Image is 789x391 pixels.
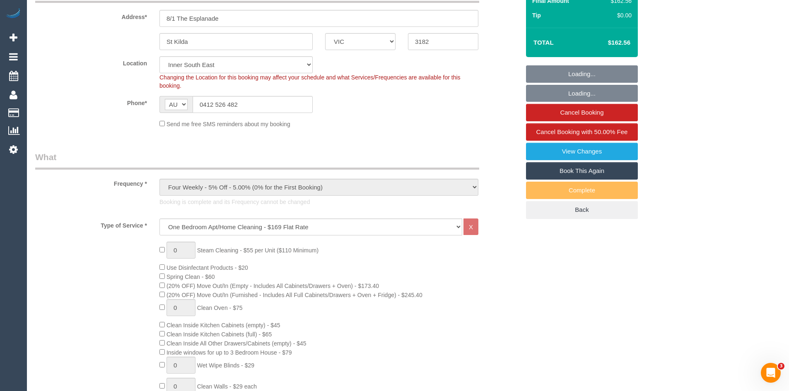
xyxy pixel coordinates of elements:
span: Steam Cleaning - $55 per Unit ($110 Minimum) [197,247,318,254]
span: (20% OFF) Move Out/In (Furnished - Includes All Full Cabinets/Drawers + Oven + Fridge) - $245.40 [166,292,422,298]
label: Phone* [29,96,153,107]
input: Post Code* [408,33,478,50]
span: Clean Inside Kitchen Cabinets (full) - $65 [166,331,272,338]
a: Cancel Booking with 50.00% Fee [526,123,638,141]
strong: Total [533,39,554,46]
label: Type of Service * [29,218,153,230]
label: Location [29,56,153,67]
legend: What [35,151,479,170]
iframe: Intercom live chat [761,363,781,383]
span: Spring Clean - $60 [166,273,215,280]
input: Suburb* [159,33,313,50]
span: Use Disinfectant Products - $20 [166,264,248,271]
a: Cancel Booking [526,104,638,121]
h4: $162.56 [583,39,630,46]
label: Tip [532,11,541,19]
input: Phone* [193,96,313,113]
span: (20% OFF) Move Out/In (Empty - Includes All Cabinets/Drawers + Oven) - $173.40 [166,283,379,289]
span: Inside windows for up to 3 Bedroom House - $79 [166,349,292,356]
div: $0.00 [608,11,632,19]
label: Frequency * [29,177,153,188]
span: Cancel Booking with 50.00% Fee [536,128,628,135]
span: Changing the Location for this booking may affect your schedule and what Services/Frequencies are... [159,74,461,89]
span: Clean Inside Kitchen Cabinets (empty) - $45 [166,322,280,329]
span: Clean Walls - $29 each [197,383,257,390]
span: Send me free SMS reminders about my booking [166,121,290,127]
a: Back [526,201,638,218]
span: Clean Inside All Other Drawers/Cabinets (empty) - $45 [166,340,306,347]
img: Automaid Logo [5,8,22,20]
p: Booking is complete and its Frequency cannot be changed [159,198,478,206]
span: Clean Oven - $75 [197,305,243,311]
span: 3 [778,363,784,369]
a: Book This Again [526,162,638,180]
a: View Changes [526,143,638,160]
span: Wet Wipe Blinds - $29 [197,362,254,369]
label: Address* [29,10,153,21]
